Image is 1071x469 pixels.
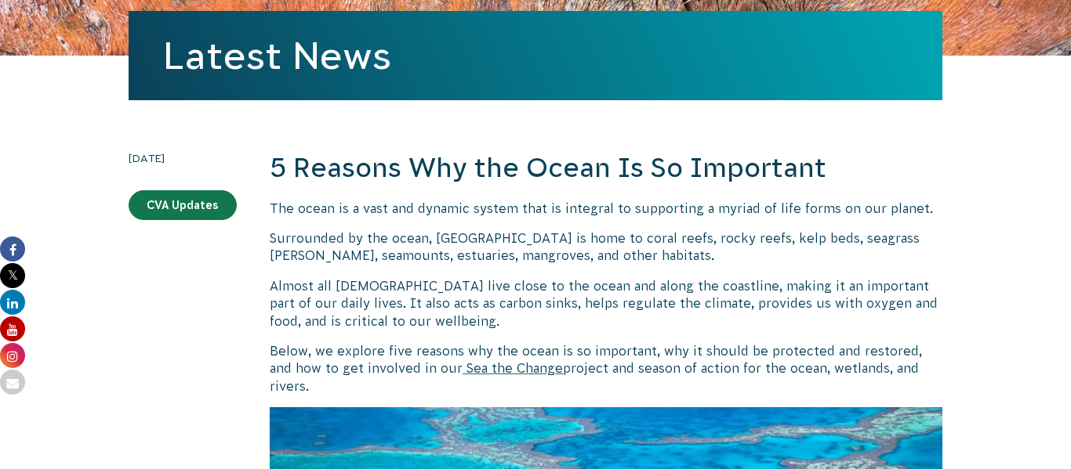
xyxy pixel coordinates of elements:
[129,190,237,220] a: CVA Updates
[163,34,391,77] a: Latest News
[270,231,920,262] span: Surrounded by the ocean, [GEOGRAPHIC_DATA] is home to coral reefs, rocky reefs, kelp beds, seagra...
[270,201,933,215] span: The ocean is a vast and dynamic system that is integral to supporting a myriad of life forms on o...
[270,150,942,187] h2: 5 Reasons Why the Ocean Is So Important
[129,150,237,167] time: [DATE]
[270,344,922,375] span: Below, we explore five reasons why the ocean is so important, why it should be protected and rest...
[463,361,563,375] a: Sea the Change
[270,361,919,392] span: project and season of action for the ocean, wetlands, and rivers.
[467,361,563,375] span: Sea the Change
[270,279,938,328] span: Almost all [DEMOGRAPHIC_DATA] live close to the ocean and along the coastline, making it an impor...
